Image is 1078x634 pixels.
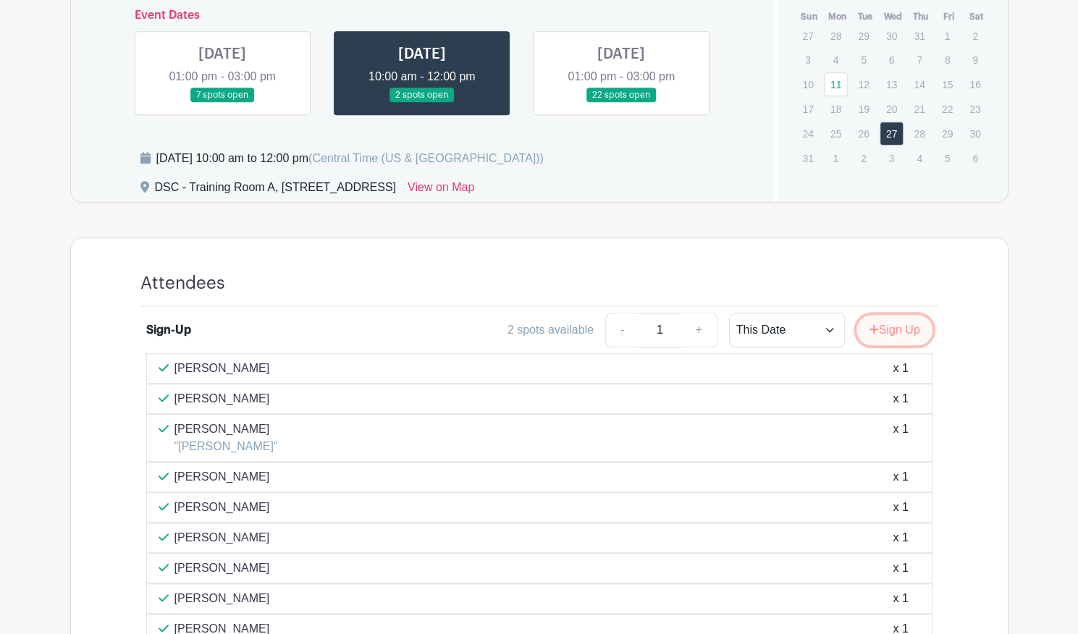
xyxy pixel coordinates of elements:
[963,48,987,71] p: 9
[893,390,908,407] div: x 1
[796,98,820,120] p: 17
[893,360,908,377] div: x 1
[880,122,904,145] a: 27
[308,152,544,164] span: (Central Time (US & [GEOGRAPHIC_DATA]))
[174,529,270,546] p: [PERSON_NAME]
[508,321,594,339] div: 2 spots available
[963,147,987,169] p: 6
[796,73,820,96] p: 10
[156,150,544,167] div: [DATE] 10:00 am to 12:00 pm
[174,360,270,377] p: [PERSON_NAME]
[174,420,278,438] p: [PERSON_NAME]
[963,98,987,120] p: 23
[174,390,270,407] p: [PERSON_NAME]
[146,321,191,339] div: Sign-Up
[893,559,908,577] div: x 1
[851,48,875,71] p: 5
[824,98,848,120] p: 18
[906,9,935,24] th: Thu
[824,122,848,145] p: 25
[155,179,396,202] div: DSC - Training Room A, [STREET_ADDRESS]
[907,98,931,120] p: 21
[824,25,848,47] p: 28
[935,48,959,71] p: 8
[851,25,875,47] p: 29
[796,48,820,71] p: 3
[907,122,931,145] p: 28
[174,468,270,486] p: [PERSON_NAME]
[935,98,959,120] p: 22
[123,9,722,22] h6: Event Dates
[935,25,959,47] p: 1
[796,122,820,145] p: 24
[880,147,904,169] p: 3
[907,48,931,71] p: 7
[907,25,931,47] p: 31
[935,122,959,145] p: 29
[851,73,875,96] p: 12
[824,48,848,71] p: 4
[893,499,908,516] div: x 1
[893,468,908,486] div: x 1
[605,313,639,347] a: -
[935,73,959,96] p: 15
[935,147,959,169] p: 5
[893,529,908,546] div: x 1
[174,590,270,607] p: [PERSON_NAME]
[795,9,823,24] th: Sun
[880,73,904,96] p: 13
[963,122,987,145] p: 30
[824,72,848,96] a: 11
[963,73,987,96] p: 16
[823,9,851,24] th: Mon
[851,122,875,145] p: 26
[408,179,474,202] a: View on Map
[796,147,820,169] p: 31
[880,25,904,47] p: 30
[824,147,848,169] p: 1
[851,147,875,169] p: 2
[907,147,931,169] p: 4
[851,9,879,24] th: Tue
[140,273,225,294] h4: Attendees
[880,98,904,120] p: 20
[963,25,987,47] p: 2
[681,313,717,347] a: +
[893,420,908,455] div: x 1
[174,559,270,577] p: [PERSON_NAME]
[962,9,990,24] th: Sat
[893,590,908,607] div: x 1
[796,25,820,47] p: 27
[907,73,931,96] p: 14
[851,98,875,120] p: 19
[174,499,270,516] p: [PERSON_NAME]
[935,9,963,24] th: Fri
[174,438,278,455] p: "[PERSON_NAME]"
[856,315,932,345] button: Sign Up
[879,9,907,24] th: Wed
[880,48,904,71] p: 6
